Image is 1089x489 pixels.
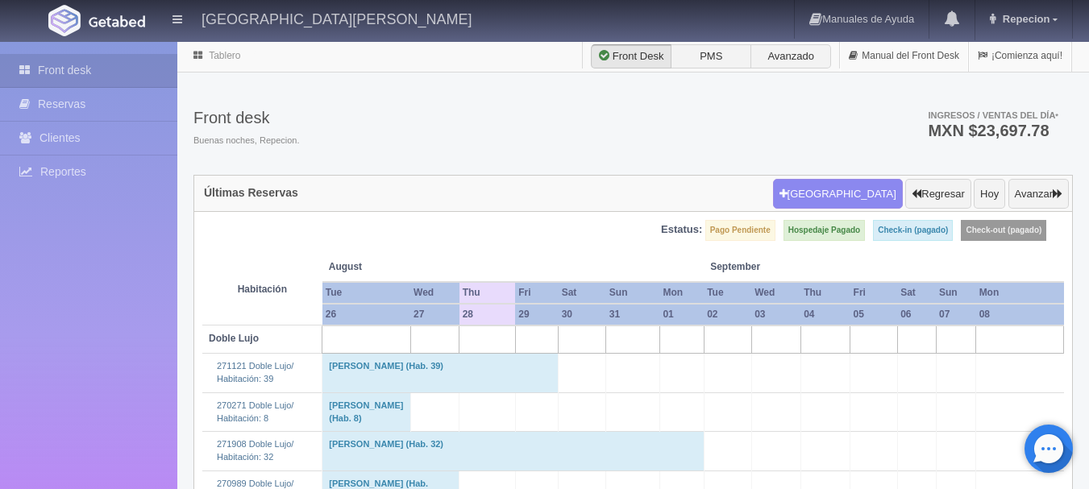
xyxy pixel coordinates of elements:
[204,187,298,199] h4: Últimas Reservas
[969,40,1071,72] a: ¡Comienza aquí!
[209,333,259,344] b: Doble Lujo
[710,260,794,274] span: September
[559,282,606,304] th: Sat
[928,110,1058,120] span: Ingresos / Ventas del día
[459,282,516,304] th: Thu
[976,304,1064,325] th: 08
[704,282,751,304] th: Tue
[410,304,459,325] th: 27
[322,304,410,325] th: 26
[559,304,606,325] th: 30
[329,260,453,274] span: August
[850,282,898,304] th: Fri
[974,179,1005,209] button: Hoy
[928,122,1058,139] h3: MXN $23,697.78
[217,361,293,383] a: 271121 Doble Lujo/Habitación: 39
[840,40,968,72] a: Manual del Front Desk
[850,304,898,325] th: 05
[322,282,410,304] th: Tue
[976,282,1064,304] th: Mon
[209,50,240,61] a: Tablero
[193,135,299,147] span: Buenas noches, Repecion.
[606,304,660,325] th: 31
[783,220,865,241] label: Hospedaje Pagado
[704,304,751,325] th: 02
[705,220,775,241] label: Pago Pendiente
[773,179,903,209] button: [GEOGRAPHIC_DATA]
[671,44,751,68] label: PMS
[1008,179,1069,209] button: Avanzar
[193,109,299,126] h3: Front desk
[961,220,1046,241] label: Check-out (pagado)
[459,304,516,325] th: 28
[873,220,953,241] label: Check-in (pagado)
[322,392,410,431] td: [PERSON_NAME] (Hab. 8)
[217,439,293,462] a: 271908 Doble Lujo/Habitación: 32
[999,13,1050,25] span: Repecion
[606,282,660,304] th: Sun
[410,282,459,304] th: Wed
[800,304,850,325] th: 04
[217,400,293,423] a: 270271 Doble Lujo/Habitación: 8
[661,222,702,238] label: Estatus:
[800,282,850,304] th: Thu
[591,44,671,68] label: Front Desk
[659,304,704,325] th: 01
[936,304,976,325] th: 07
[751,282,800,304] th: Wed
[238,284,287,295] strong: Habitación
[897,304,936,325] th: 06
[750,44,831,68] label: Avanzado
[936,282,976,304] th: Sun
[48,5,81,36] img: Getabed
[897,282,936,304] th: Sat
[515,282,558,304] th: Fri
[322,354,559,392] td: [PERSON_NAME] (Hab. 39)
[322,432,704,470] td: [PERSON_NAME] (Hab. 32)
[202,8,472,28] h4: [GEOGRAPHIC_DATA][PERSON_NAME]
[89,15,145,27] img: Getabed
[515,304,558,325] th: 29
[905,179,971,209] button: Regresar
[659,282,704,304] th: Mon
[751,304,800,325] th: 03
